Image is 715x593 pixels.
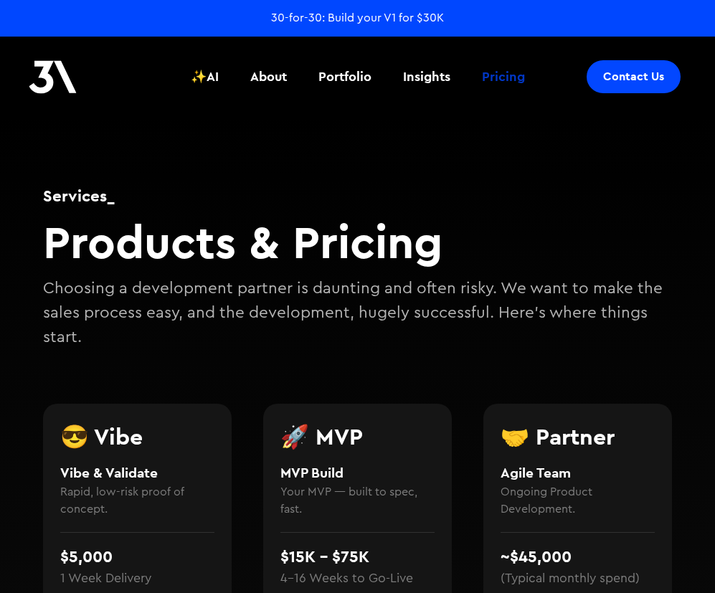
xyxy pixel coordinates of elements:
[60,483,214,518] h4: Rapid, low-risk proof of concept.
[310,50,380,103] a: Portfolio
[318,67,371,86] div: Portfolio
[280,483,435,518] h4: Your MVP — built to spec, fast.
[280,569,413,588] div: 4–16 Weeks to Go-Live
[60,425,214,448] h3: 😎 Vibe
[250,67,287,86] div: About
[501,483,655,518] h4: Ongoing Product Development.
[501,462,655,483] h4: Agile Team
[43,184,672,207] h1: Services_
[603,70,664,84] div: Contact Us
[242,50,295,103] a: About
[43,277,672,349] p: Choosing a development partner is daunting and often risky. We want to make the sales process eas...
[280,546,369,566] strong: $15K - $75K
[473,50,534,103] a: Pricing
[501,545,572,569] div: ~$45,000
[43,214,672,270] h2: Products & Pricing
[280,462,435,483] h4: MVP Build
[60,545,113,569] div: $5,000
[403,67,450,86] div: Insights
[501,569,640,588] div: (Typical monthly spend)
[280,425,435,448] h3: 🚀 MVP
[501,425,655,448] h3: 🤝 Partner
[60,569,151,588] div: 1 Week Delivery
[60,462,214,483] h4: Vibe & Validate
[182,50,227,103] a: ✨AI
[482,67,525,86] div: Pricing
[271,10,444,26] a: 30-for-30: Build your V1 for $30K
[587,60,681,93] a: Contact Us
[394,50,459,103] a: Insights
[191,67,219,86] div: ✨AI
